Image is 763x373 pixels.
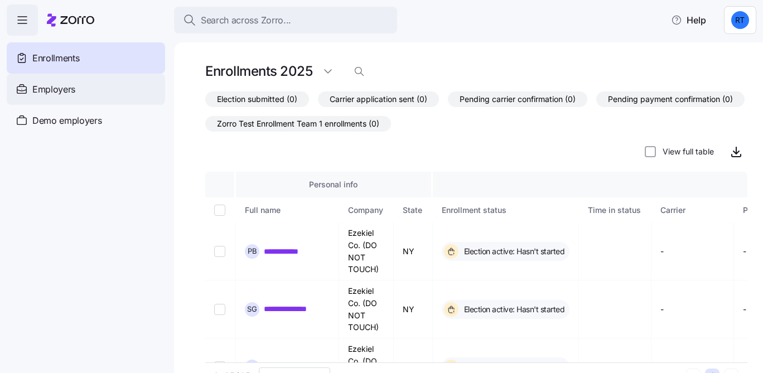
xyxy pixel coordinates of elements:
[651,222,734,280] td: -
[247,306,257,313] span: S G
[7,74,165,105] a: Employers
[656,146,714,157] label: View full table
[394,280,433,338] td: NY
[205,62,312,80] h1: Enrollments 2025
[214,361,225,372] input: Select record 3
[32,83,75,96] span: Employers
[245,204,329,216] div: Full name
[248,248,257,255] span: P B
[7,42,165,74] a: Enrollments
[7,105,165,136] a: Demo employers
[174,7,397,33] button: Search across Zorro...
[214,205,225,216] input: Select all records
[217,117,379,131] span: Zorro Test Enrollment Team 1 enrollments (0)
[348,204,383,216] div: Company
[460,92,576,106] span: Pending carrier confirmation (0)
[214,304,225,315] input: Select record 2
[461,304,565,315] span: Election active: Hasn't started
[662,9,715,31] button: Help
[214,246,225,257] input: Select record 1
[217,92,297,106] span: Election submitted (0)
[671,13,706,27] span: Help
[32,51,79,65] span: Enrollments
[394,222,433,280] td: NY
[588,204,641,216] div: Time in status
[330,92,427,106] span: Carrier application sent (0)
[651,280,734,338] td: -
[403,204,422,216] div: State
[339,280,394,338] td: Ezekiel Co. (DO NOT TOUCH)
[461,361,565,372] span: Election active: Hasn't started
[731,11,749,29] img: 5f2877d513728893112b27ff49910981
[32,114,102,128] span: Demo employers
[245,178,422,191] div: Personal info
[608,92,733,106] span: Pending payment confirmation (0)
[461,246,565,257] span: Election active: Hasn't started
[339,222,394,280] td: Ezekiel Co. (DO NOT TOUCH)
[660,204,723,216] div: Carrier
[201,13,291,27] span: Search across Zorro...
[442,204,569,216] div: Enrollment status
